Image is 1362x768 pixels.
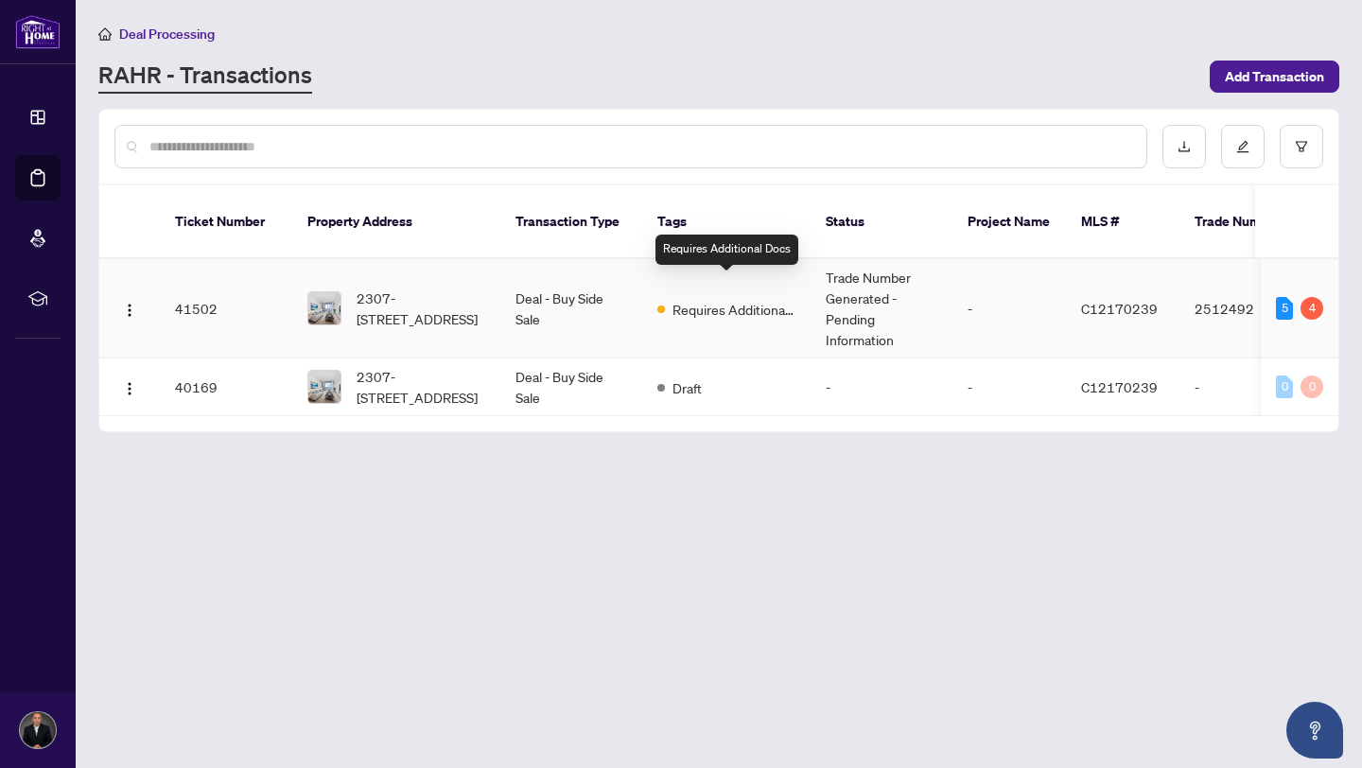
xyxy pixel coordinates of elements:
[114,372,145,402] button: Logo
[1178,140,1191,153] span: download
[1179,259,1312,358] td: 2512492
[1280,125,1323,168] button: filter
[1286,702,1343,759] button: Open asap
[1081,378,1158,395] span: C12170239
[98,60,312,94] a: RAHR - Transactions
[1301,375,1323,398] div: 0
[160,259,292,358] td: 41502
[119,26,215,43] span: Deal Processing
[122,303,137,318] img: Logo
[357,366,485,408] span: 2307-[STREET_ADDRESS]
[1210,61,1339,93] button: Add Transaction
[500,259,642,358] td: Deal - Buy Side Sale
[15,14,61,49] img: logo
[308,292,340,324] img: thumbnail-img
[114,293,145,323] button: Logo
[292,185,500,259] th: Property Address
[1179,185,1312,259] th: Trade Number
[952,185,1066,259] th: Project Name
[1276,297,1293,320] div: 5
[98,27,112,41] span: home
[1221,125,1265,168] button: edit
[1081,300,1158,317] span: C12170239
[811,259,952,358] td: Trade Number Generated - Pending Information
[1179,358,1312,416] td: -
[811,358,952,416] td: -
[122,381,137,396] img: Logo
[160,358,292,416] td: 40169
[642,185,811,259] th: Tags
[1301,297,1323,320] div: 4
[1236,140,1249,153] span: edit
[308,371,340,403] img: thumbnail-img
[500,185,642,259] th: Transaction Type
[811,185,952,259] th: Status
[20,712,56,748] img: Profile Icon
[357,288,485,329] span: 2307-[STREET_ADDRESS]
[952,358,1066,416] td: -
[1162,125,1206,168] button: download
[1066,185,1179,259] th: MLS #
[1295,140,1308,153] span: filter
[672,299,795,320] span: Requires Additional Docs
[500,358,642,416] td: Deal - Buy Side Sale
[160,185,292,259] th: Ticket Number
[1225,61,1324,92] span: Add Transaction
[1276,375,1293,398] div: 0
[952,259,1066,358] td: -
[655,235,798,265] div: Requires Additional Docs
[672,377,702,398] span: Draft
